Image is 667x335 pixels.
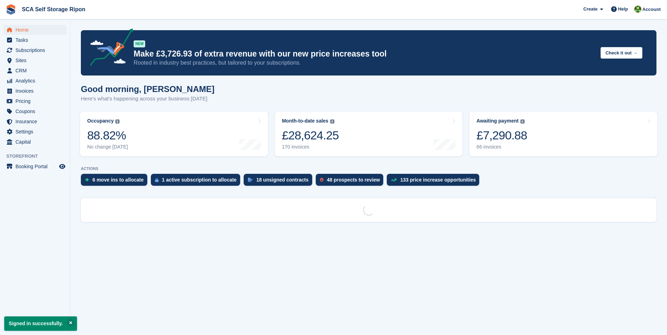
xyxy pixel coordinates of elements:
[387,174,483,189] a: 133 price increase opportunities
[4,96,66,106] a: menu
[282,128,339,143] div: £28,624.25
[400,177,476,183] div: 133 price increase opportunities
[4,106,66,116] a: menu
[4,316,77,331] p: Signed in successfully.
[15,25,58,35] span: Home
[4,86,66,96] a: menu
[6,153,70,160] span: Storefront
[134,40,145,47] div: NEW
[134,49,595,59] p: Make £3,726.93 of extra revenue with our new price increases tool
[4,117,66,126] a: menu
[4,137,66,147] a: menu
[583,6,597,13] span: Create
[256,177,309,183] div: 18 unsigned contracts
[316,174,387,189] a: 48 prospects to review
[87,118,114,124] div: Occupancy
[248,178,253,182] img: contract_signature_icon-13c848040528278c33f63329250d36e43548de30e8caae1d1a13099fd9432cc5.svg
[15,86,58,96] span: Invoices
[618,6,628,13] span: Help
[15,45,58,55] span: Subscriptions
[15,162,58,171] span: Booking Portal
[320,178,323,182] img: prospect-51fa495bee0391a8d652442698ab0144808aea92771e9ea1ae160a38d050c398.svg
[15,106,58,116] span: Coupons
[162,177,237,183] div: 1 active subscription to allocate
[4,76,66,86] a: menu
[81,166,656,171] p: ACTIONS
[642,6,661,13] span: Account
[327,177,380,183] div: 48 prospects to review
[15,117,58,126] span: Insurance
[330,119,334,124] img: icon-info-grey-7440780725fd019a000dd9b08b2336e03edf1995a4989e88bcd33f0948082b44.svg
[15,76,58,86] span: Analytics
[151,174,244,189] a: 1 active subscription to allocate
[85,178,89,182] img: move_ins_to_allocate_icon-fdf77a2bb77ea45bf5b3d319d69a93e2d87916cf1d5bf7949dd705db3b84f3ca.svg
[275,112,463,156] a: Month-to-date sales £28,624.25 170 invoices
[244,174,316,189] a: 18 unsigned contracts
[81,174,151,189] a: 6 move ins to allocate
[4,35,66,45] a: menu
[58,162,66,171] a: Preview store
[469,112,657,156] a: Awaiting payment £7,290.88 66 invoices
[92,177,144,183] div: 6 move ins to allocate
[6,4,16,15] img: stora-icon-8386f47178a22dfd0bd8f6a31ec36ba5ce8667c1dd55bd0f319d3a0aa187defe.svg
[15,127,58,137] span: Settings
[4,127,66,137] a: menu
[4,55,66,65] a: menu
[134,59,595,67] p: Rooted in industry best practices, but tailored to your subscriptions.
[15,35,58,45] span: Tasks
[4,66,66,75] a: menu
[80,112,268,156] a: Occupancy 88.82% No change [DATE]
[115,119,120,124] img: icon-info-grey-7440780725fd019a000dd9b08b2336e03edf1995a4989e88bcd33f0948082b44.svg
[391,178,397,182] img: price_increase_opportunities-93ffe204e8149a01c8c9dc8f82e8f89637d9d84a8eef4429ea346261dce0b2c0.svg
[476,118,519,124] div: Awaiting payment
[19,4,88,15] a: SCA Self Storage Ripon
[282,144,339,150] div: 170 invoices
[15,137,58,147] span: Capital
[601,47,642,59] button: Check it out →
[476,144,527,150] div: 66 invoices
[15,55,58,65] span: Sites
[476,128,527,143] div: £7,290.88
[87,128,128,143] div: 88.82%
[4,45,66,55] a: menu
[155,178,159,182] img: active_subscription_to_allocate_icon-d502201f5373d7db506a760aba3b589e785aa758c864c3986d89f69b8ff3...
[87,144,128,150] div: No change [DATE]
[81,95,214,103] p: Here's what's happening across your business [DATE]
[282,118,328,124] div: Month-to-date sales
[4,25,66,35] a: menu
[81,84,214,94] h1: Good morning, [PERSON_NAME]
[520,119,525,124] img: icon-info-grey-7440780725fd019a000dd9b08b2336e03edf1995a4989e88bcd33f0948082b44.svg
[4,162,66,171] a: menu
[634,6,641,13] img: Kelly Neesham
[15,96,58,106] span: Pricing
[15,66,58,75] span: CRM
[84,28,133,68] img: price-adjustments-announcement-icon-8257ccfd72463d97f412b2fc003d46551f7dbcb40ab6d574587a9cd5c0d94...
